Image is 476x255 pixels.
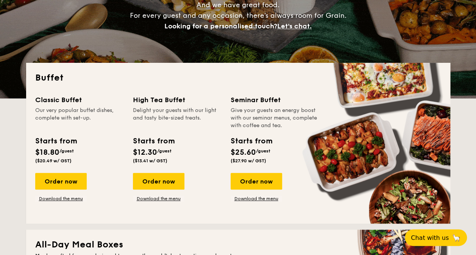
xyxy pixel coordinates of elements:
[231,135,272,147] div: Starts from
[452,233,461,242] span: 🦙
[35,135,76,147] div: Starts from
[59,148,74,154] span: /guest
[231,148,256,157] span: $25.60
[35,196,87,202] a: Download the menu
[35,95,124,105] div: Classic Buffet
[130,1,346,30] span: And we have great food. For every guest and any occasion, there’s always room for Grain.
[35,148,59,157] span: $18.80
[231,95,319,105] div: Seminar Buffet
[231,196,282,202] a: Download the menu
[133,135,174,147] div: Starts from
[231,158,266,163] span: ($27.90 w/ GST)
[133,95,222,105] div: High Tea Buffet
[411,234,449,241] span: Chat with us
[35,239,441,251] h2: All-Day Meal Boxes
[157,148,172,154] span: /guest
[35,72,441,84] h2: Buffet
[35,107,124,129] div: Our very popular buffet dishes, complete with set-up.
[164,22,277,30] span: Looking for a personalised touch?
[405,229,467,246] button: Chat with us🦙
[133,173,184,190] div: Order now
[133,107,222,129] div: Delight your guests with our light and tasty bite-sized treats.
[133,196,184,202] a: Download the menu
[277,22,312,30] span: Let's chat.
[35,173,87,190] div: Order now
[256,148,270,154] span: /guest
[231,107,319,129] div: Give your guests an energy boost with our seminar menus, complete with coffee and tea.
[133,158,167,163] span: ($13.41 w/ GST)
[35,158,72,163] span: ($20.49 w/ GST)
[231,173,282,190] div: Order now
[133,148,157,157] span: $12.30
